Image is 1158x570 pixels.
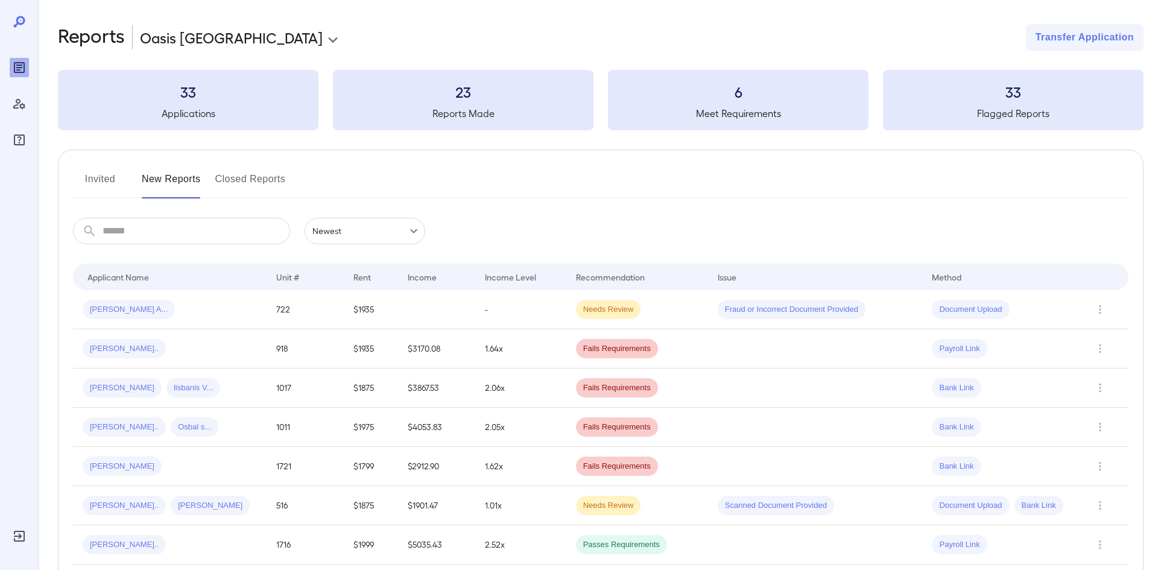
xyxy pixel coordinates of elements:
[883,82,1144,101] h3: 33
[932,304,1009,315] span: Document Upload
[83,461,162,472] span: [PERSON_NAME]
[576,422,658,433] span: Fails Requirements
[10,527,29,546] div: Log Out
[475,408,566,447] td: 2.05x
[1090,417,1110,437] button: Row Actions
[267,369,344,408] td: 1017
[608,106,868,121] h5: Meet Requirements
[58,24,125,51] h2: Reports
[276,270,299,284] div: Unit #
[932,343,987,355] span: Payroll Link
[475,447,566,486] td: 1.62x
[267,329,344,369] td: 918
[83,422,166,433] span: [PERSON_NAME]..
[718,304,865,315] span: Fraud or Incorrect Document Provided
[398,369,475,408] td: $3867.53
[344,525,398,565] td: $1999
[576,500,641,511] span: Needs Review
[475,329,566,369] td: 1.64x
[576,461,658,472] span: Fails Requirements
[353,270,373,284] div: Rent
[408,270,437,284] div: Income
[475,290,566,329] td: -
[333,82,593,101] h3: 23
[398,525,475,565] td: $5035.43
[576,270,645,284] div: Recommendation
[10,94,29,113] div: Manage Users
[718,500,834,511] span: Scanned Document Provided
[1090,300,1110,319] button: Row Actions
[883,106,1144,121] h5: Flagged Reports
[83,382,162,394] span: [PERSON_NAME]
[1090,339,1110,358] button: Row Actions
[142,169,201,198] button: New Reports
[73,169,127,198] button: Invited
[83,304,175,315] span: [PERSON_NAME] A...
[475,369,566,408] td: 2.06x
[171,500,250,511] span: [PERSON_NAME]
[267,408,344,447] td: 1011
[87,270,149,284] div: Applicant Name
[58,106,318,121] h5: Applications
[475,525,566,565] td: 2.52x
[1090,457,1110,476] button: Row Actions
[267,486,344,525] td: 516
[344,290,398,329] td: $1935
[576,382,658,394] span: Fails Requirements
[932,422,981,433] span: Bank Link
[398,408,475,447] td: $4053.83
[932,539,987,551] span: Payroll Link
[398,447,475,486] td: $2912.90
[267,525,344,565] td: 1716
[576,343,658,355] span: Fails Requirements
[1026,24,1144,51] button: Transfer Application
[1090,496,1110,515] button: Row Actions
[932,382,981,394] span: Bank Link
[10,58,29,77] div: Reports
[576,304,641,315] span: Needs Review
[267,447,344,486] td: 1721
[932,270,961,284] div: Method
[171,422,218,433] span: Osbal s...
[576,539,667,551] span: Passes Requirements
[140,28,323,47] p: Oasis [GEOGRAPHIC_DATA]
[344,329,398,369] td: $1935
[475,486,566,525] td: 1.01x
[83,343,166,355] span: [PERSON_NAME]..
[344,369,398,408] td: $1875
[305,218,425,244] div: Newest
[215,169,286,198] button: Closed Reports
[58,82,318,101] h3: 33
[608,82,868,101] h3: 6
[344,447,398,486] td: $1799
[267,290,344,329] td: 722
[1090,535,1110,554] button: Row Actions
[932,461,981,472] span: Bank Link
[485,270,536,284] div: Income Level
[10,130,29,150] div: FAQ
[333,106,593,121] h5: Reports Made
[1090,378,1110,397] button: Row Actions
[83,500,166,511] span: [PERSON_NAME]..
[58,70,1144,130] summary: 33Applications23Reports Made6Meet Requirements33Flagged Reports
[718,270,737,284] div: Issue
[1014,500,1063,511] span: Bank Link
[166,382,220,394] span: lisbanis V...
[932,500,1009,511] span: Document Upload
[344,408,398,447] td: $1975
[344,486,398,525] td: $1875
[398,329,475,369] td: $3170.08
[83,539,166,551] span: [PERSON_NAME]..
[398,486,475,525] td: $1901.47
